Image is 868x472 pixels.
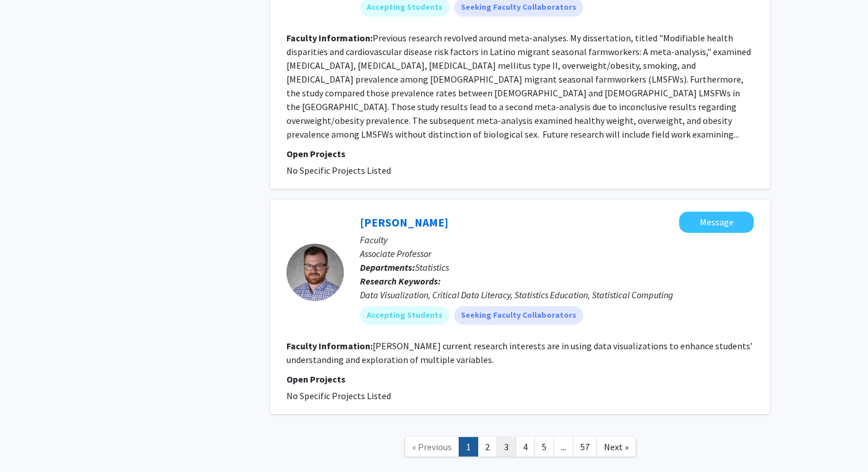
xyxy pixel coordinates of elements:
p: Open Projects [286,372,754,386]
b: Faculty Information: [286,340,373,352]
span: « Previous [412,441,452,453]
a: Previous Page [405,437,459,457]
a: 1 [459,437,478,457]
p: Faculty [360,233,754,247]
div: Data Visualization, Critical Data Literacy, Statistics Education, Statistical Computing [360,288,754,302]
a: 5 [534,437,554,457]
p: Associate Professor [360,247,754,260]
button: Message Bradford Dykes [679,212,754,233]
span: Next » [604,441,629,453]
a: 3 [497,437,516,457]
b: Departments: [360,262,415,273]
mat-chip: Accepting Students [360,306,449,325]
fg-read-more: Previous research revolved around meta-analyses. My dissertation, titled "Modifiable health dispa... [286,32,751,140]
span: Statistics [415,262,449,273]
iframe: Chat [9,420,49,463]
b: Faculty Information: [286,32,373,44]
a: 2 [478,437,497,457]
a: Next [596,437,636,457]
span: No Specific Projects Listed [286,390,391,401]
fg-read-more: [PERSON_NAME] current research interests are in using data visualizations to enhance students’ un... [286,340,753,365]
span: ... [561,441,566,453]
span: No Specific Projects Listed [286,165,391,176]
a: 4 [516,437,535,457]
p: Open Projects [286,147,754,161]
b: Research Keywords: [360,275,441,287]
a: 57 [573,437,597,457]
nav: Page navigation [270,426,770,472]
mat-chip: Seeking Faculty Collaborators [454,306,583,325]
a: [PERSON_NAME] [360,215,448,229]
